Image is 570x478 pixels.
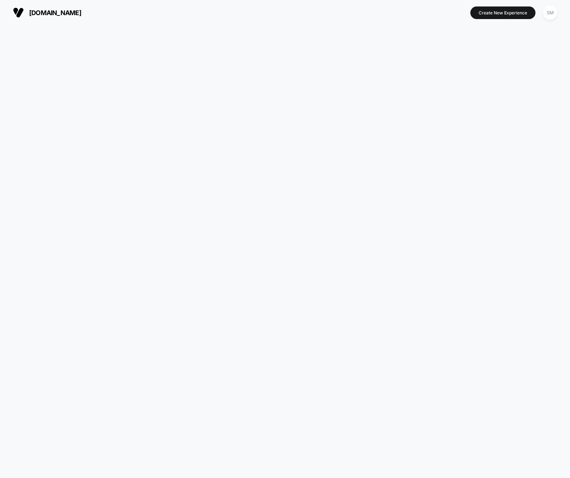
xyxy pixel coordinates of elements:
[11,7,83,18] button: [DOMAIN_NAME]
[470,6,535,19] button: Create New Experience
[543,6,557,20] div: SM
[29,9,81,17] span: [DOMAIN_NAME]
[541,5,559,20] button: SM
[13,7,24,18] img: Visually logo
